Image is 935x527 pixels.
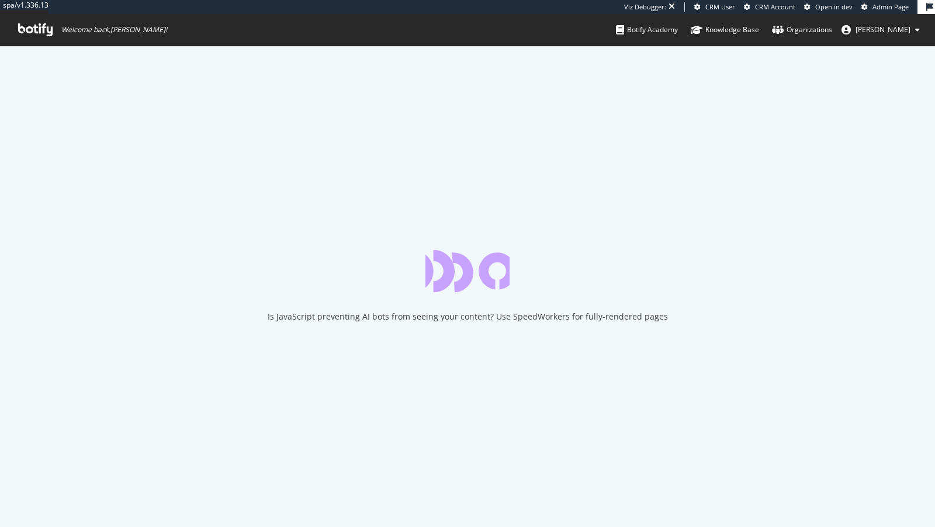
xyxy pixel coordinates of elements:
[691,24,759,36] div: Knowledge Base
[755,2,795,11] span: CRM Account
[616,24,678,36] div: Botify Academy
[616,14,678,46] a: Botify Academy
[268,311,668,323] div: Is JavaScript preventing AI bots from seeing your content? Use SpeedWorkers for fully-rendered pages
[691,14,759,46] a: Knowledge Base
[705,2,735,11] span: CRM User
[694,2,735,12] a: CRM User
[872,2,909,11] span: Admin Page
[815,2,853,11] span: Open in dev
[804,2,853,12] a: Open in dev
[744,2,795,12] a: CRM Account
[832,20,929,39] button: [PERSON_NAME]
[624,2,666,12] div: Viz Debugger:
[772,24,832,36] div: Organizations
[772,14,832,46] a: Organizations
[61,25,167,34] span: Welcome back, [PERSON_NAME] !
[861,2,909,12] a: Admin Page
[425,250,510,292] div: animation
[856,25,910,34] span: connor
